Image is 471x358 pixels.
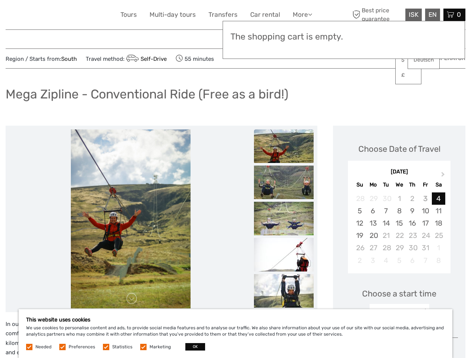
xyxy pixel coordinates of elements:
label: Statistics [112,344,132,350]
div: Choose Sunday, October 5th, 2025 [353,205,366,217]
div: Not available Wednesday, October 22nd, 2025 [393,229,406,242]
div: Choose Tuesday, October 7th, 2025 [380,205,393,217]
a: South [61,56,77,62]
button: OK [185,343,205,351]
img: 6156eab5d6524ed89c31c10157630d35_slider_thumbnail.jpeg [254,202,314,235]
div: Choose Sunday, October 19th, 2025 [353,229,366,242]
div: Not available Thursday, October 23rd, 2025 [406,229,419,242]
div: Not available Thursday, November 6th, 2025 [406,254,419,267]
span: 55 minutes [176,53,214,64]
img: 8df205681b574cae92921e5f724c55cc_slider_thumbnail.jpeg [254,129,314,163]
a: Tours [120,9,137,20]
div: Not available Tuesday, October 21st, 2025 [380,229,393,242]
div: Choose Sunday, October 12th, 2025 [353,217,366,229]
div: Not available Wednesday, October 29th, 2025 [393,242,406,254]
div: Mo [367,180,380,190]
a: $ [396,53,421,67]
a: Deutsch [408,53,439,67]
div: Not available Saturday, October 25th, 2025 [432,229,445,242]
div: Choose Monday, October 20th, 2025 [367,229,380,242]
h5: This website uses cookies [26,317,445,323]
div: Choose Date of Travel [358,143,440,155]
span: 0 [456,11,462,18]
div: We use cookies to personalise content and ads, to provide social media features and to analyse ou... [19,309,452,358]
img: 8df205681b574cae92921e5f724c55cc_main_slider.jpeg [71,129,190,308]
div: 10:15 [391,308,408,318]
div: Fr [419,180,432,190]
a: Transfers [208,9,238,20]
div: Not available Sunday, November 2nd, 2025 [353,254,366,267]
div: Sa [432,180,445,190]
label: Preferences [69,344,95,350]
div: Su [353,180,366,190]
div: Choose Wednesday, October 15th, 2025 [393,217,406,229]
div: We [393,180,406,190]
label: Needed [35,344,51,350]
p: We're away right now. Please check back later! [10,13,84,19]
span: Region / Starts from: [6,55,77,63]
div: Tu [380,180,393,190]
a: More [293,9,312,20]
div: Not available Saturday, November 8th, 2025 [432,254,445,267]
label: Marketing [150,344,171,350]
div: Not available Friday, November 7th, 2025 [419,254,432,267]
div: Not available Friday, October 24th, 2025 [419,229,432,242]
div: Not available Thursday, October 2nd, 2025 [406,192,419,205]
img: 81bc358c92324031a65b58f7c2f4491c_slider_thumbnail.jpeg [254,238,314,271]
div: Choose Tuesday, October 14th, 2025 [380,217,393,229]
div: Choose Thursday, October 9th, 2025 [406,205,419,217]
a: Car rental [250,9,280,20]
div: EN [425,9,440,21]
div: Not available Wednesday, November 5th, 2025 [393,254,406,267]
div: Choose Wednesday, October 8th, 2025 [393,205,406,217]
div: Not available Friday, October 31st, 2025 [419,242,432,254]
div: Not available Monday, November 3rd, 2025 [367,254,380,267]
div: Not available Wednesday, October 1st, 2025 [393,192,406,205]
span: Best price guarantee [351,6,404,23]
h1: Mega Zipline - Conventional Ride (Free as a bird!) [6,87,288,102]
button: Next Month [438,170,450,182]
div: Not available Tuesday, November 4th, 2025 [380,254,393,267]
div: Not available Saturday, November 1st, 2025 [432,242,445,254]
div: Choose Friday, October 17th, 2025 [419,217,432,229]
div: Choose Saturday, October 4th, 2025 [432,192,445,205]
div: Choose Monday, October 13th, 2025 [367,217,380,229]
a: Multi-day tours [150,9,196,20]
div: Not available Monday, September 29th, 2025 [367,192,380,205]
a: £ [396,69,421,82]
div: Not available Friday, October 3rd, 2025 [419,192,432,205]
div: Choose Saturday, October 11th, 2025 [432,205,445,217]
div: Not available Tuesday, September 30th, 2025 [380,192,393,205]
a: Self-Drive [125,56,167,62]
span: ISK [409,11,418,18]
div: Not available Tuesday, October 28th, 2025 [380,242,393,254]
span: Choose a start time [362,288,436,299]
div: Not available Sunday, October 26th, 2025 [353,242,366,254]
div: Not available Thursday, October 30th, 2025 [406,242,419,254]
h3: The shopping cart is empty. [230,32,457,42]
div: month 2025-10 [350,192,448,267]
div: Not available Monday, October 27th, 2025 [367,242,380,254]
div: [DATE] [348,168,450,176]
div: Th [406,180,419,190]
div: Not available Sunday, September 28th, 2025 [353,192,366,205]
button: Open LiveChat chat widget [86,12,95,21]
img: a5800262403c4660971b005fe0e74fc4_slider_thumbnail.jpeg [254,274,314,308]
div: Choose Monday, October 6th, 2025 [367,205,380,217]
div: Choose Thursday, October 16th, 2025 [406,217,419,229]
div: Choose Saturday, October 18th, 2025 [432,217,445,229]
span: Travel method: [86,53,167,64]
div: Choose Friday, October 10th, 2025 [419,205,432,217]
img: 55eec47672bf42c89268e04a3fa92d1c_slider_thumbnail.jpeg [254,166,314,199]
